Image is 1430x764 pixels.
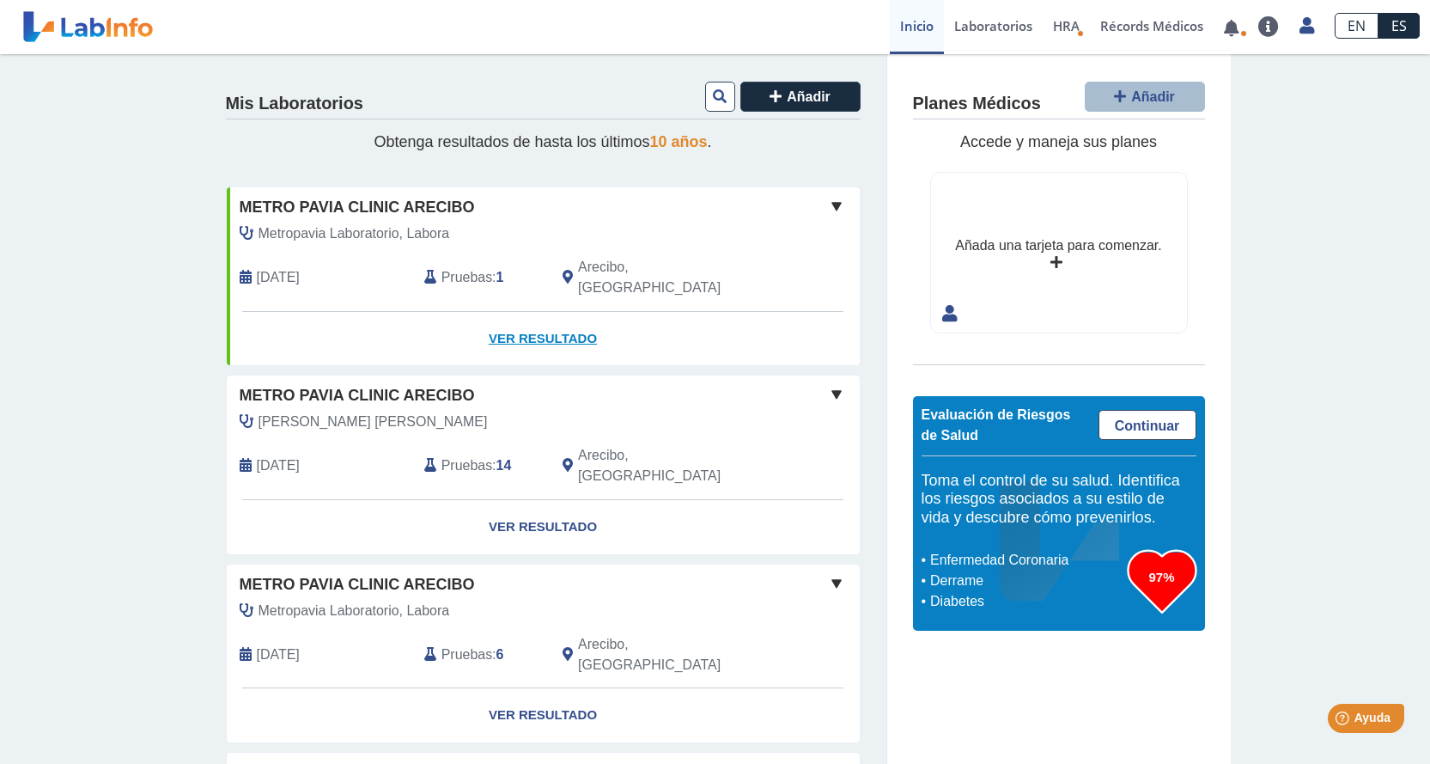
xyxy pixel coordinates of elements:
span: 2025-09-02 [257,267,300,288]
span: Pruebas [441,645,492,665]
span: HRA [1053,17,1080,34]
a: Ver Resultado [227,688,860,743]
b: 14 [496,458,512,473]
span: Arecibo, PR [578,445,768,486]
h5: Toma el control de su salud. Identifica los riesgos asociados a su estilo de vida y descubre cómo... [922,472,1196,528]
div: : [411,445,550,486]
h4: Planes Médicos [913,94,1041,114]
span: Metro Pavia Clinic Arecibo [240,196,475,219]
h4: Mis Laboratorios [226,94,363,114]
span: Pruebas [441,455,492,476]
h3: 97% [1128,566,1196,588]
b: 1 [496,270,504,284]
span: Añadir [787,89,831,104]
button: Añadir [740,82,861,112]
span: Evaluación de Riesgos de Salud [922,407,1071,443]
a: ES [1378,13,1420,39]
b: 6 [496,647,504,662]
span: Continuar [1115,419,1180,433]
span: Rivera Alvarez, Stephanie [259,412,488,432]
span: Pruebas [441,267,492,288]
a: Continuar [1098,410,1196,440]
iframe: Help widget launcher [1277,697,1411,745]
span: Obtenga resultados de hasta los últimos . [374,133,711,150]
div: Añada una tarjeta para comenzar. [955,235,1161,256]
span: Metro Pavia Clinic Arecibo [240,573,475,596]
div: : [411,257,550,298]
div: : [411,634,550,675]
span: Arecibo, PR [578,257,768,298]
a: Ver Resultado [227,500,860,554]
span: 2025-08-08 [257,455,300,476]
span: Arecibo, PR [578,634,768,675]
span: 2025-07-07 [257,645,300,665]
li: Diabetes [926,591,1128,612]
span: 10 años [650,133,708,150]
a: Ver Resultado [227,312,860,366]
button: Añadir [1085,82,1205,112]
span: Metropavia Laboratorio, Labora [259,601,450,621]
a: EN [1335,13,1378,39]
span: Añadir [1131,89,1175,104]
li: Derrame [926,571,1128,591]
span: Metro Pavia Clinic Arecibo [240,384,475,407]
span: Accede y maneja sus planes [960,133,1157,150]
li: Enfermedad Coronaria [926,550,1128,571]
span: Metropavia Laboratorio, Labora [259,223,450,244]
